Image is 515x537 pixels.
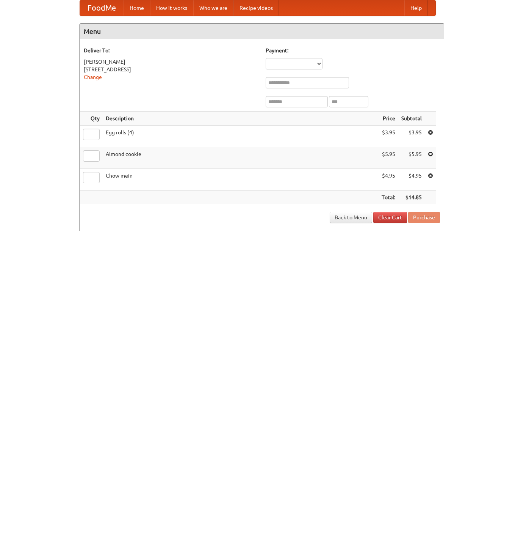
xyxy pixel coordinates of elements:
[398,112,425,126] th: Subtotal
[404,0,428,16] a: Help
[379,147,398,169] td: $5.95
[379,169,398,191] td: $4.95
[103,169,379,191] td: Chow mein
[124,0,150,16] a: Home
[80,112,103,126] th: Qty
[408,212,440,223] button: Purchase
[398,169,425,191] td: $4.95
[398,147,425,169] td: $5.95
[84,47,258,54] h5: Deliver To:
[233,0,279,16] a: Recipe videos
[330,212,372,223] a: Back to Menu
[103,147,379,169] td: Almond cookie
[80,0,124,16] a: FoodMe
[150,0,193,16] a: How it works
[379,191,398,205] th: Total:
[84,66,258,73] div: [STREET_ADDRESS]
[373,212,407,223] a: Clear Cart
[379,126,398,147] td: $3.95
[84,58,258,66] div: [PERSON_NAME]
[84,74,102,80] a: Change
[398,126,425,147] td: $3.95
[103,112,379,126] th: Description
[103,126,379,147] td: Egg rolls (4)
[398,191,425,205] th: $14.85
[80,24,444,39] h4: Menu
[193,0,233,16] a: Who we are
[379,112,398,126] th: Price
[266,47,440,54] h5: Payment:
